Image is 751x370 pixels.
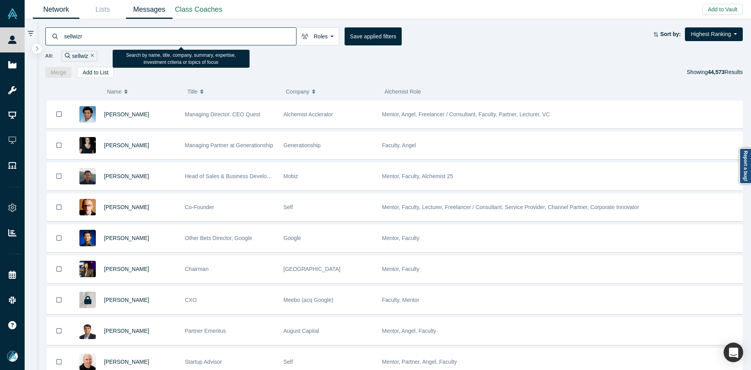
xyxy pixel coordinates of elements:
button: Add to List [77,67,114,78]
span: Meebo (acq Google) [284,297,334,303]
strong: 44,573 [708,69,724,75]
button: Bookmark [47,225,71,252]
span: Startup Advisor [185,359,222,365]
a: [PERSON_NAME] [104,204,149,210]
button: Title [187,83,278,100]
button: Roles [296,27,339,45]
button: Save applied filters [345,27,402,45]
button: Bookmark [47,318,71,345]
img: Gnani Palanikumar's Profile Image [79,106,96,123]
span: Chairman [185,266,209,272]
img: Timothy Chou's Profile Image [79,261,96,277]
span: Faculty, Angel [382,142,416,148]
span: Head of Sales & Business Development (interim) [185,173,304,179]
span: Mentor, Faculty [382,235,420,241]
img: Vivek Mehra's Profile Image [79,323,96,339]
span: Partner Emeritus [185,328,226,334]
a: Messages [126,0,172,19]
span: August Capital [284,328,319,334]
button: Company [286,83,376,100]
span: Alchemist Acclerator [284,111,333,117]
span: Alchemist Role [384,88,421,95]
span: Other Bets Director, Google [185,235,252,241]
span: Results [708,69,743,75]
button: Merge [45,67,72,78]
span: [GEOGRAPHIC_DATA] [284,266,341,272]
span: Self [284,359,293,365]
button: Bookmark [47,194,71,221]
span: Title [187,83,198,100]
input: Search by name, title, company, summary, expertise, investment criteria or topics of focus [63,27,296,45]
a: [PERSON_NAME] [104,173,149,179]
strong: Sort by: [660,31,681,37]
img: Robert Winder's Profile Image [79,199,96,215]
img: Alchemist Vault Logo [7,8,18,19]
button: Highest Ranking [685,27,743,41]
span: Generationship [284,142,321,148]
span: Name [107,83,121,100]
span: Managing Director, CEO Quest [185,111,261,117]
button: Remove Filter [88,52,94,61]
button: Add to Vault [702,4,743,15]
span: Mobiz [284,173,298,179]
button: Name [107,83,179,100]
a: [PERSON_NAME] [104,235,149,241]
span: Co-Founder [185,204,214,210]
div: sellwiz [61,51,97,61]
a: Network [33,0,79,19]
button: Bookmark [47,256,71,283]
span: Mentor, Angel, Faculty [382,328,437,334]
button: Bookmark [47,287,71,314]
span: Mentor, Faculty, Lecturer, Freelancer / Consultant, Service Provider, Channel Partner, Corporate ... [382,204,639,210]
span: Google [284,235,301,241]
span: Company [286,83,309,100]
a: [PERSON_NAME] [104,111,149,117]
img: Adam Frankl's Profile Image [79,354,96,370]
button: Bookmark [47,132,71,159]
span: Mentor, Angel, Freelancer / Consultant, Faculty, Partner, Lecturer, VC [382,111,550,117]
img: Rachel Chalmers's Profile Image [79,137,96,153]
a: [PERSON_NAME] [104,297,149,303]
a: [PERSON_NAME] [104,328,149,334]
span: Mentor, Partner, Angel, Faculty [382,359,457,365]
a: [PERSON_NAME] [104,359,149,365]
span: Self [284,204,293,210]
a: Lists [79,0,126,19]
span: Mentor, Faculty [382,266,420,272]
img: Steven Kan's Profile Image [79,230,96,246]
a: [PERSON_NAME] [104,142,149,148]
a: Report a bug! [739,148,751,184]
span: Faculty, Mentor [382,297,419,303]
button: Bookmark [47,101,71,128]
a: Class Coaches [172,0,225,19]
span: Managing Partner at Generationship [185,142,273,148]
span: All: [45,52,54,60]
div: Showing [687,67,743,78]
span: CXO [185,297,197,303]
img: Mia Scott's Account [7,351,18,362]
a: [PERSON_NAME] [104,266,149,272]
button: Bookmark [47,163,71,190]
span: Mentor, Faculty, Alchemist 25 [382,173,453,179]
img: Michael Chang's Profile Image [79,168,96,184]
